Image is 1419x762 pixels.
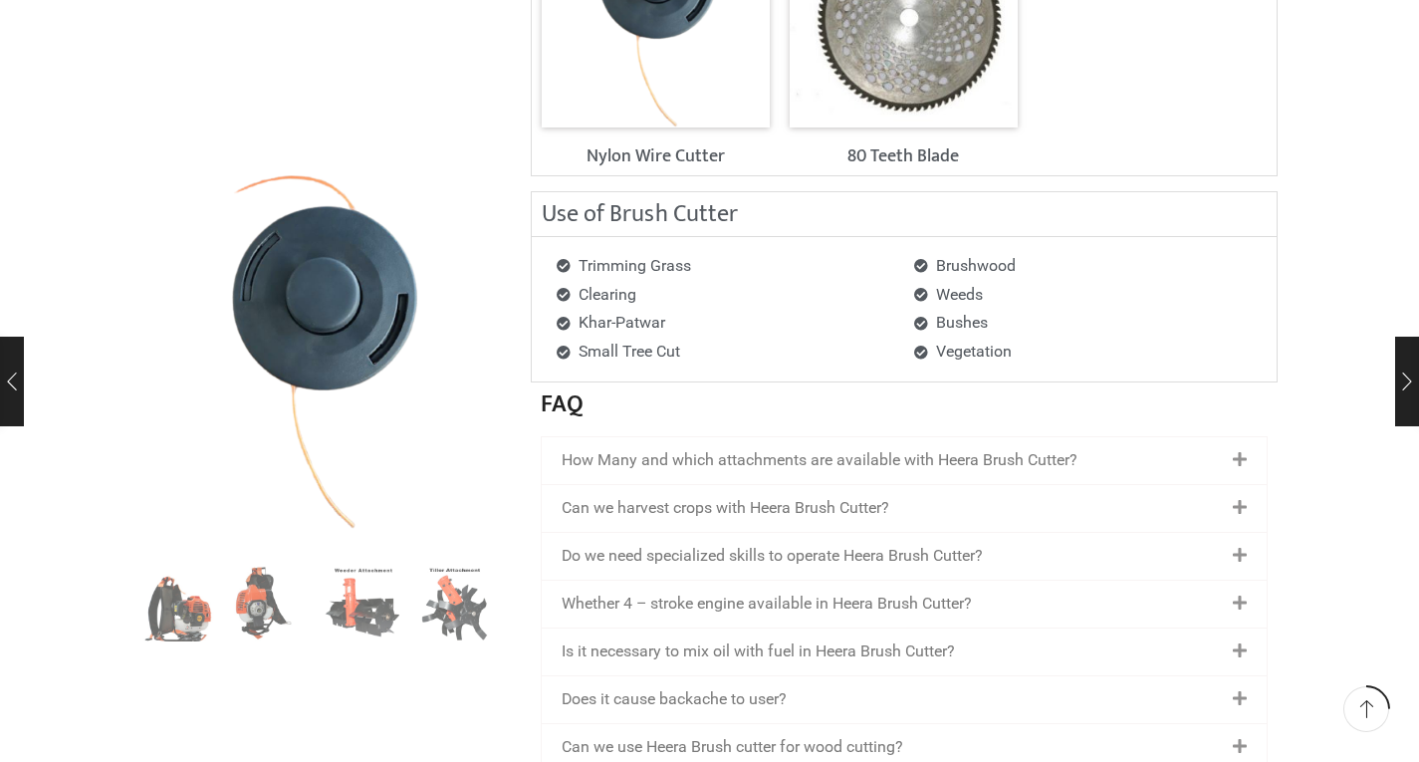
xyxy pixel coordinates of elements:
span: Khar-Patwar [574,309,665,338]
span: Weeds [931,281,983,310]
div: Do we need specialized skills to operate Heera Brush Cutter? [542,533,1267,580]
span: Small Tree Cut [574,338,680,367]
a: Can we harvest crops with Heera Brush Cutter? [562,498,889,517]
a: Whether 4 – stroke engine available in Heera Brush Cutter? [562,594,972,613]
h2: Use of Brush Cutter [542,202,1267,226]
a: Does it cause backache to user? [562,689,787,708]
h2: Nylon Wire Cutter [542,147,770,165]
div: Whether 4 – stroke engine available in Heera Brush Cutter? [542,581,1267,628]
a: Weeder Ataachment [322,562,404,644]
span: Clearing [574,281,636,310]
a: 4 [229,562,312,644]
a: Is it necessary to mix oil with fuel in Heera Brush Cutter? [562,641,955,660]
li: 3 / 8 [322,562,404,641]
a: Tiller Attachmnet [413,562,496,644]
h2: 80 Teeth Blade [790,147,1018,165]
span: Trimming Grass [574,252,691,281]
img: Heera Brush Cutter [137,562,220,644]
div: Does it cause backache to user? [542,676,1267,723]
li: 2 / 8 [229,562,312,641]
div: Can we harvest crops with Heera Brush Cutter? [542,485,1267,532]
li: 1 / 8 [137,562,220,641]
a: Can we use Heera Brush cutter for wood cutting? [562,737,903,756]
a: How Many and which attachments are available with Heera Brush Cutter? [562,450,1077,469]
a: Do we need specialized skills to operate Heera Brush Cutter? [562,546,983,565]
span: Bushes [931,309,988,338]
span: Brushwood [931,252,1016,281]
li: 4 / 8 [413,562,496,641]
h2: FAQ [541,392,1268,416]
div: Is it necessary to mix oil with fuel in Heera Brush Cutter? [542,629,1267,675]
span: Vegetation [931,338,1012,367]
div: 8 / 8 [142,149,501,552]
div: How Many and which attachments are available with Heera Brush Cutter? [542,437,1267,484]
